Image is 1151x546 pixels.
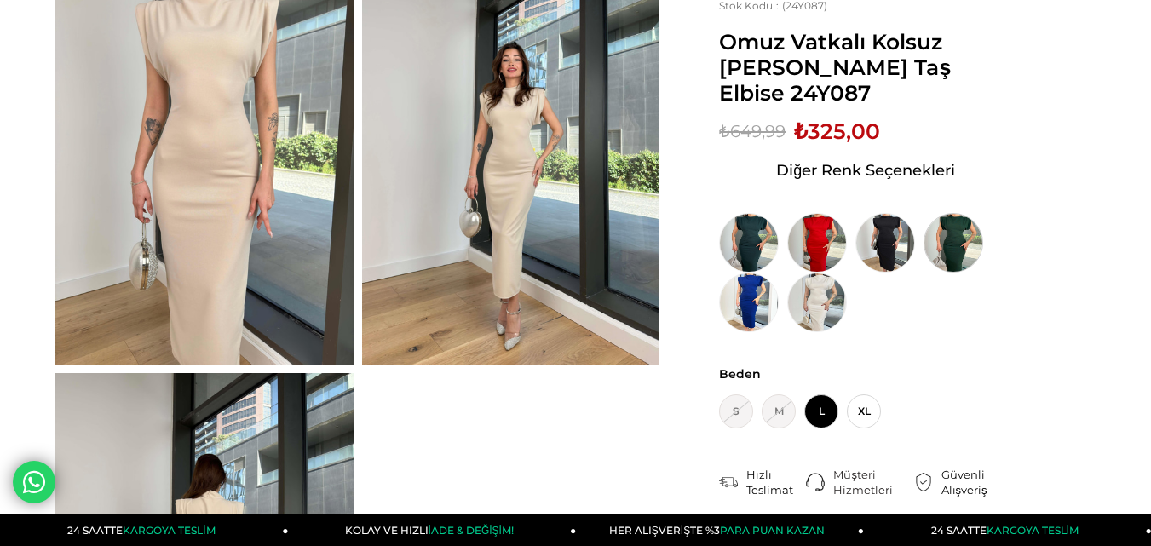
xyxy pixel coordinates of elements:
[987,524,1079,537] span: KARGOYA TESLİM
[787,213,847,273] img: Omuz Vatkalı Kolsuz Tarin Kadın Kırmızı Elbise 24Y087
[719,394,753,428] span: S
[719,213,779,273] img: Omuz Vatkalı Kolsuz Tarin Kadın Zümrüt Elbise 24Y087
[776,157,955,184] span: Diğer Renk Seçenekleri
[924,213,983,273] img: Omuz Vatkalı Kolsuz Tarin Kadın Yeşil Elbise 24Y087
[762,394,796,428] span: M
[719,366,1012,382] span: Beden
[806,473,825,491] img: call-center.png
[123,524,215,537] span: KARGOYA TESLİM
[804,394,838,428] span: L
[794,118,880,144] span: ₺325,00
[719,273,779,332] img: Omuz Vatkalı Kolsuz Tarin Kadın Saks Elbise 24Y087
[855,213,915,273] img: Omuz Vatkalı Kolsuz Tarin Kadın Siyah Elbise 24Y087
[289,514,577,546] a: KOLAY VE HIZLIİADE & DEĞİŞİM!
[720,524,825,537] span: PARA PUAN KAZAN
[787,273,847,332] img: Omuz Vatkalı Kolsuz Tarin Kadın Ekru Elbise 24Y087
[719,29,1012,106] span: Omuz Vatkalı Kolsuz [PERSON_NAME] Taş Elbise 24Y087
[941,467,1012,497] div: Güvenli Alışveriş
[847,394,881,428] span: XL
[576,514,864,546] a: HER ALIŞVERİŞTE %3PARA PUAN KAZAN
[914,473,933,491] img: security.png
[1,514,289,546] a: 24 SAATTEKARGOYA TESLİM
[719,473,738,491] img: shipping.png
[833,467,913,497] div: Müşteri Hizmetleri
[719,118,786,144] span: ₺649,99
[746,467,806,497] div: Hızlı Teslimat
[429,524,514,537] span: İADE & DEĞİŞİM!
